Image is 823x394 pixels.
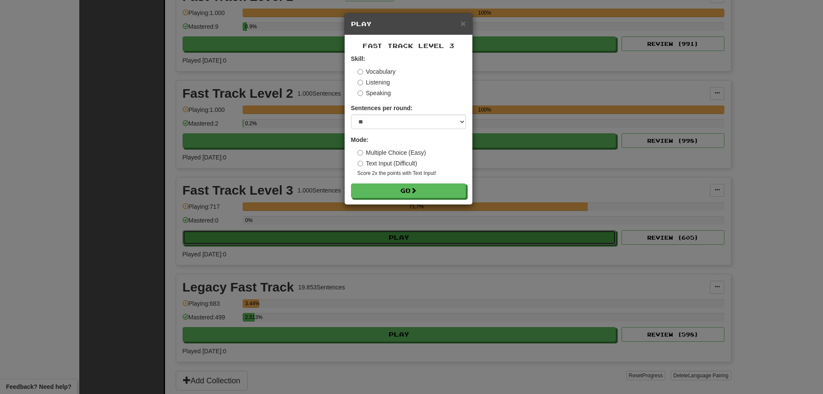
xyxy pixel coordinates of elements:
h5: Play [351,20,466,28]
label: Listening [357,78,390,87]
input: Vocabulary [357,69,363,75]
label: Multiple Choice (Easy) [357,148,426,157]
strong: Mode: [351,136,369,143]
label: Sentences per round: [351,104,413,112]
label: Text Input (Difficult) [357,159,418,168]
button: Close [460,19,466,28]
input: Multiple Choice (Easy) [357,150,363,156]
label: Vocabulary [357,67,396,76]
button: Go [351,183,466,198]
small: Score 2x the points with Text Input ! [357,170,466,177]
label: Speaking [357,89,391,97]
input: Speaking [357,90,363,96]
span: Fast Track Level 3 [363,42,454,49]
input: Listening [357,80,363,85]
span: × [460,18,466,28]
input: Text Input (Difficult) [357,161,363,166]
strong: Skill: [351,55,365,62]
